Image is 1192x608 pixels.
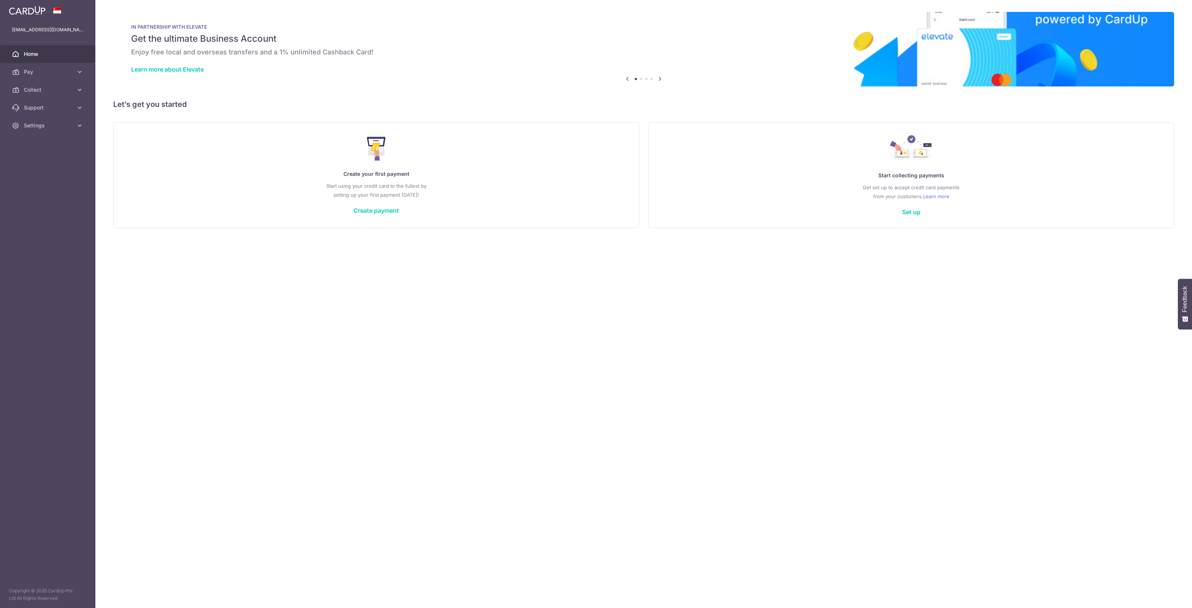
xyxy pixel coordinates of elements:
[1178,279,1192,329] button: Feedback - Show survey
[113,98,1174,110] h5: Let’s get you started
[131,48,1156,57] h6: Enjoy free local and overseas transfers and a 1% unlimited Cashback Card!
[663,183,1159,201] p: Get set up to accept credit card payments from your customers.
[131,24,1156,30] p: IN PARTNERSHIP WITH ELEVATE
[663,171,1159,180] p: Start collecting payments
[131,66,204,73] a: Learn more about Elevate
[24,104,73,111] span: Support
[113,12,1174,86] img: Renovation banner
[24,86,73,94] span: Collect
[902,208,920,216] a: Set up
[9,6,45,15] img: CardUp
[354,207,399,214] a: Create payment
[1182,286,1188,312] span: Feedback
[367,137,386,161] img: Make Payment
[24,50,73,58] span: Home
[890,135,932,162] img: Collect Payment
[1144,586,1185,604] iframe: Opens a widget where you can find more information
[12,26,83,34] p: [EMAIL_ADDRESS][DOMAIN_NAME]
[129,170,624,178] p: Create your first payment
[923,192,950,201] a: Learn more
[131,33,1156,45] h5: Get the ultimate Business Account
[129,181,624,199] p: Start using your credit card to the fullest by setting up your first payment [DATE]!
[24,68,73,76] span: Pay
[24,122,73,129] span: Settings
